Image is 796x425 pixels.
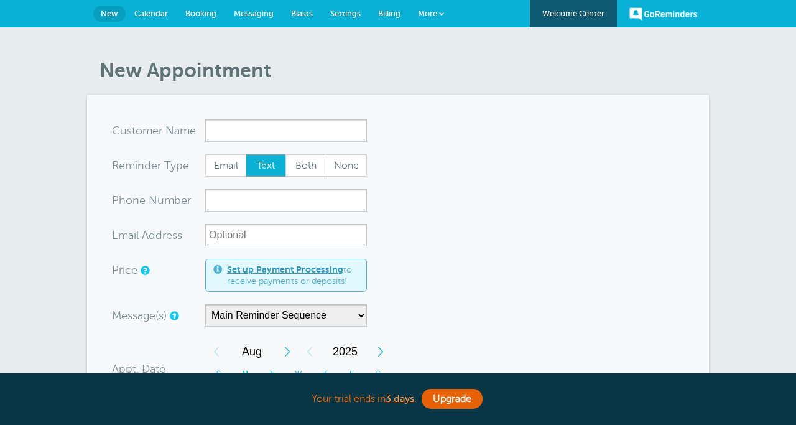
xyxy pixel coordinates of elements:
span: Text [246,155,286,176]
label: Message(s) [112,310,167,321]
a: Set up Payment Processing [227,264,343,274]
label: Both [285,154,326,177]
a: Simple templates and custom messages will use the reminder schedule set under Settings > Reminder... [170,312,177,320]
span: None [326,155,366,176]
label: Price [112,264,137,276]
div: Next Month [276,339,298,364]
label: Appt. Date [112,363,165,375]
span: 2025 [321,339,369,364]
div: ame [112,119,205,142]
span: Booking [185,9,216,18]
span: Cus [112,125,132,136]
label: Reminder Type [112,160,189,171]
span: August [228,339,276,364]
span: Both [286,155,326,176]
div: mber [112,189,205,212]
div: ress [112,224,205,246]
span: Calendar [134,9,168,18]
span: Messaging [234,9,274,18]
div: Previous Year [298,339,321,364]
label: None [326,154,367,177]
th: S [365,364,392,383]
h1: New Appointment [99,58,709,82]
label: Email [205,154,246,177]
span: Pho [112,195,132,206]
span: New [101,9,118,18]
th: T [312,364,338,383]
th: W [285,364,312,383]
th: T [259,364,285,383]
a: Upgrade [422,389,483,409]
div: Previous Month [205,339,228,364]
label: Text [246,154,287,177]
span: Ema [112,230,134,241]
th: M [232,364,259,383]
span: More [418,9,437,18]
div: Your trial ends in . [87,386,709,413]
span: Blasts [291,9,313,18]
span: il Add [134,230,162,241]
span: Email [206,155,246,176]
span: ne Nu [132,195,164,206]
span: tomer N [132,125,174,136]
span: to receive payments or deposits! [227,264,359,286]
span: Settings [330,9,361,18]
a: New [93,6,126,22]
th: F [338,364,365,383]
a: 3 days [386,393,414,404]
div: Next Year [369,339,392,364]
th: S [205,364,232,383]
span: Billing [378,9,400,18]
input: Optional [205,224,367,246]
a: An optional price for the appointment. If you set a price, you can include a payment link in your... [141,266,148,274]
